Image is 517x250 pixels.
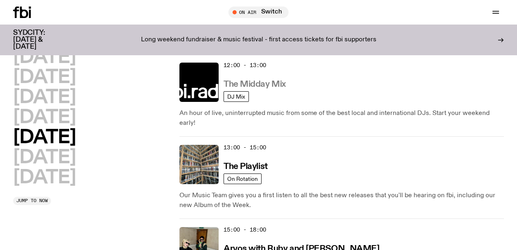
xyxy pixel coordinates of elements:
[13,68,76,87] button: [DATE]
[224,79,286,89] a: The Midday Mix
[224,80,286,89] h3: The Midday Mix
[179,145,219,184] img: A corner shot of the fbi music library
[179,191,504,210] p: Our Music Team gives you a first listen to all the best new releases that you'll be hearing on fb...
[224,144,266,151] span: 13:00 - 15:00
[224,61,266,69] span: 12:00 - 13:00
[13,149,76,167] button: [DATE]
[224,91,249,102] a: DJ Mix
[224,162,268,171] h3: The Playlist
[141,36,376,44] p: Long weekend fundraiser & music festival - first access tickets for fbi supporters
[13,197,51,205] button: Jump to now
[13,108,76,127] button: [DATE]
[227,176,258,182] span: On Rotation
[13,48,76,67] button: [DATE]
[13,88,76,107] button: [DATE]
[224,173,262,184] a: On Rotation
[224,161,268,171] a: The Playlist
[16,198,48,203] span: Jump to now
[227,93,245,99] span: DJ Mix
[228,7,289,18] button: On AirSwitch
[13,29,65,50] h3: SYDCITY: [DATE] & [DATE]
[224,226,266,234] span: 15:00 - 18:00
[179,108,504,128] p: An hour of live, uninterrupted music from some of the best local and international DJs. Start you...
[13,128,76,147] button: [DATE]
[13,169,76,187] button: [DATE]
